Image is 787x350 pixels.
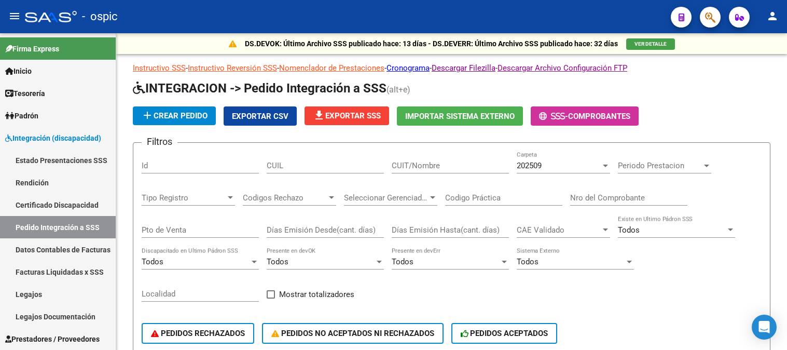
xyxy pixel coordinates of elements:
span: PEDIDOS ACEPTADOS [461,329,548,338]
button: Importar Sistema Externo [397,106,523,126]
button: PEDIDOS RECHAZADOS [142,323,254,344]
button: VER DETALLE [626,38,675,50]
span: Crear Pedido [141,111,208,120]
h3: Filtros [142,134,177,149]
span: VER DETALLE [634,41,667,47]
span: (alt+e) [386,85,410,95]
a: Nomenclador de Prestaciones [279,63,384,73]
div: Open Intercom Messenger [752,315,777,340]
span: - ospic [82,5,118,28]
a: Cronograma [386,63,430,73]
a: Instructivo Reversión SSS [188,63,277,73]
button: Crear Pedido [133,106,216,125]
span: Inicio [5,65,32,77]
span: PEDIDOS NO ACEPTADOS NI RECHAZADOS [271,329,434,338]
mat-icon: menu [8,10,21,22]
span: Comprobantes [568,112,630,121]
span: Tesorería [5,88,45,99]
mat-icon: person [766,10,779,22]
span: - [539,112,568,121]
span: Prestadores / Proveedores [5,333,100,345]
a: Descargar Filezilla [432,63,495,73]
span: Todos [142,257,163,266]
p: - - - - - [133,62,770,74]
span: 202509 [517,161,542,170]
button: PEDIDOS ACEPTADOS [451,323,558,344]
button: PEDIDOS NO ACEPTADOS NI RECHAZADOS [262,323,444,344]
span: Codigos Rechazo [243,193,327,203]
span: CAE Validado [517,225,601,235]
span: PEDIDOS RECHAZADOS [151,329,245,338]
span: Todos [618,225,640,235]
span: Mostrar totalizadores [279,288,354,301]
a: Descargar Archivo Configuración FTP [498,63,627,73]
mat-icon: file_download [313,109,325,122]
span: Tipo Registro [142,193,226,203]
span: Integración (discapacidad) [5,132,101,144]
span: Todos [267,257,288,266]
span: Seleccionar Gerenciador [344,193,428,203]
a: Instructivo SSS [133,63,186,73]
button: -Comprobantes [531,106,639,126]
button: Exportar SSS [305,106,389,125]
span: Padrón [5,110,38,122]
span: Firma Express [5,43,59,55]
mat-icon: add [141,109,154,122]
span: Importar Sistema Externo [405,112,515,121]
button: Exportar CSV [224,106,297,126]
span: INTEGRACION -> Pedido Integración a SSS [133,81,386,96]
span: Exportar CSV [232,112,288,121]
span: Todos [392,257,413,266]
p: DS.DEVOK: Último Archivo SSS publicado hace: 13 días - DS.DEVERR: Último Archivo SSS publicado ha... [245,38,618,49]
span: Exportar SSS [313,111,381,120]
span: Todos [517,257,539,266]
span: Periodo Prestacion [618,161,702,170]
